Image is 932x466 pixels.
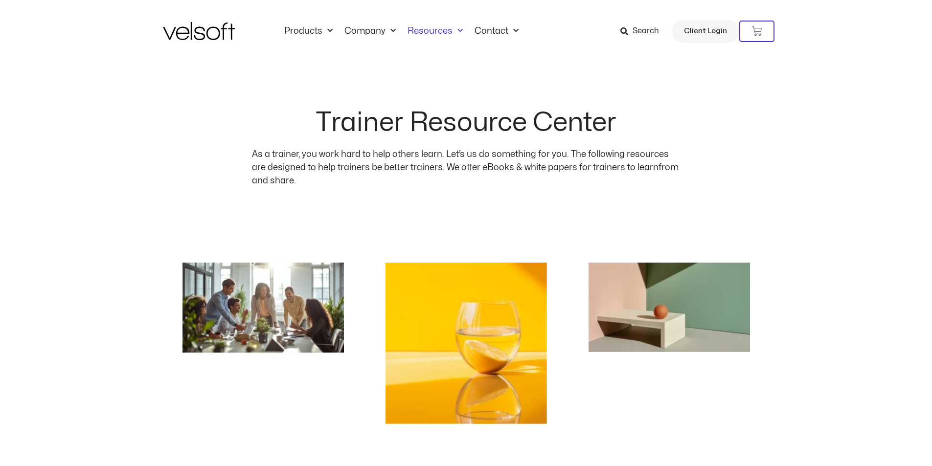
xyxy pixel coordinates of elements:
[163,22,235,40] img: Velsoft Training Materials
[469,26,524,37] a: ContactMenu Toggle
[672,20,739,43] a: Client Login
[339,26,402,37] a: CompanyMenu Toggle
[402,26,469,37] a: ResourcesMenu Toggle
[182,263,344,466] a: how to build community in the workplace
[633,25,659,38] span: Search
[278,26,524,37] nav: Menu
[620,23,666,40] a: Search
[252,148,680,187] p: As a trainer, you work hard to help others learn. Let’s us do something for you. The following re...
[684,25,727,38] span: Client Login
[316,110,616,136] h2: Trainer Resource Center
[278,26,339,37] a: ProductsMenu Toggle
